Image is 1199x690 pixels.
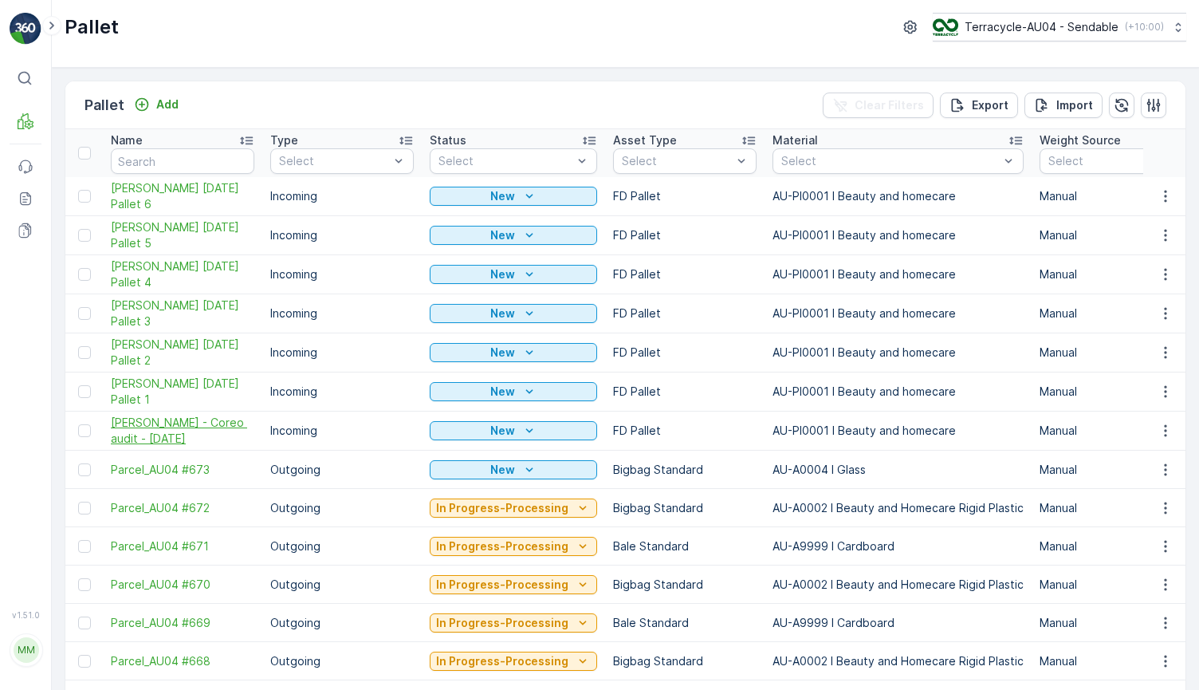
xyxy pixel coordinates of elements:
[78,463,91,476] div: Toggle Row Selected
[613,653,757,669] p: Bigbag Standard
[270,615,414,631] p: Outgoing
[772,306,1024,321] p: AU-PI0001 I Beauty and homecare
[1056,97,1093,113] p: Import
[10,610,41,620] span: v 1.51.0
[78,229,91,242] div: Toggle Row Selected
[78,617,91,629] div: Toggle Row Selected
[111,415,254,447] a: FD Mecca - Coreo audit - 17.09.2025
[279,153,389,169] p: Select
[111,500,254,516] span: Parcel_AU04 #672
[613,306,757,321] p: FD Pallet
[78,307,91,320] div: Toggle Row Selected
[111,219,254,251] a: FD Mecca 01/10/2025 Pallet 5
[613,577,757,593] p: Bigbag Standard
[270,132,298,148] p: Type
[933,18,958,36] img: terracycle_logo.png
[772,132,818,148] p: Material
[490,423,515,439] p: New
[111,538,254,554] a: Parcel_AU04 #671
[1040,384,1183,400] p: Manual
[430,575,597,594] button: In Progress-Processing
[490,306,515,321] p: New
[613,227,757,243] p: FD Pallet
[1040,132,1121,148] p: Weight Source
[111,132,143,148] p: Name
[613,132,677,148] p: Asset Type
[772,538,1024,554] p: AU-A9999 I Cardboard
[111,148,254,174] input: Search
[430,460,597,479] button: New
[111,653,254,669] a: Parcel_AU04 #668
[490,462,515,478] p: New
[270,384,414,400] p: Incoming
[1024,93,1103,118] button: Import
[1040,500,1183,516] p: Manual
[1040,653,1183,669] p: Manual
[270,538,414,554] p: Outgoing
[1040,266,1183,282] p: Manual
[78,268,91,281] div: Toggle Row Selected
[622,153,732,169] p: Select
[490,188,515,204] p: New
[65,14,119,40] p: Pallet
[772,345,1024,361] p: AU-PI0001 I Beauty and homecare
[270,227,414,243] p: Incoming
[1040,462,1183,478] p: Manual
[78,502,91,515] div: Toggle Row Selected
[111,415,254,447] span: [PERSON_NAME] - Coreo audit - [DATE]
[772,423,1024,439] p: AU-PI0001 I Beauty and homecare
[430,499,597,518] button: In Progress-Processing
[1125,21,1164,34] p: ( +10:00 )
[156,97,179,112] p: Add
[430,132,466,148] p: Status
[823,93,934,118] button: Clear Filters
[430,537,597,556] button: In Progress-Processing
[438,153,572,169] p: Select
[613,615,757,631] p: Bale Standard
[430,421,597,440] button: New
[972,97,1008,113] p: Export
[613,384,757,400] p: FD Pallet
[85,94,124,116] p: Pallet
[111,219,254,251] span: [PERSON_NAME] [DATE] Pallet 5
[14,637,39,663] div: MM
[1040,345,1183,361] p: Manual
[430,187,597,206] button: New
[1040,188,1183,204] p: Manual
[436,577,568,593] p: In Progress-Processing
[270,266,414,282] p: Incoming
[1040,306,1183,321] p: Manual
[772,188,1024,204] p: AU-PI0001 I Beauty and homecare
[1040,227,1183,243] p: Manual
[111,258,254,290] span: [PERSON_NAME] [DATE] Pallet 4
[613,423,757,439] p: FD Pallet
[78,578,91,591] div: Toggle Row Selected
[490,227,515,243] p: New
[1040,577,1183,593] p: Manual
[78,385,91,398] div: Toggle Row Selected
[111,337,254,369] a: FD Mecca 01/10/2025 Pallet 2
[270,577,414,593] p: Outgoing
[613,266,757,282] p: FD Pallet
[78,540,91,553] div: Toggle Row Selected
[436,538,568,554] p: In Progress-Processing
[781,153,999,169] p: Select
[111,298,254,329] span: [PERSON_NAME] [DATE] Pallet 3
[78,190,91,203] div: Toggle Row Selected
[490,345,515,361] p: New
[1040,615,1183,631] p: Manual
[270,306,414,321] p: Incoming
[1040,538,1183,554] p: Manual
[78,424,91,437] div: Toggle Row Selected
[613,538,757,554] p: Bale Standard
[490,266,515,282] p: New
[772,615,1024,631] p: AU-A9999 I Cardboard
[128,95,185,114] button: Add
[772,227,1024,243] p: AU-PI0001 I Beauty and homecare
[111,615,254,631] a: Parcel_AU04 #669
[430,382,597,401] button: New
[430,613,597,633] button: In Progress-Processing
[111,376,254,408] span: [PERSON_NAME] [DATE] Pallet 1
